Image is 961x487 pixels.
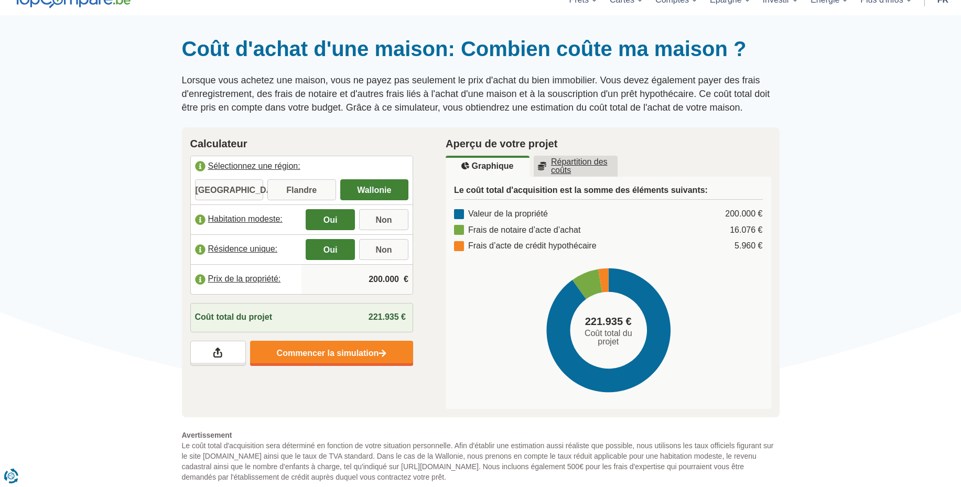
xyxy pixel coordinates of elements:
[306,239,355,260] label: Oui
[359,209,408,230] label: Non
[195,179,264,200] label: [GEOGRAPHIC_DATA]
[585,314,632,329] span: 221.935 €
[538,158,613,175] u: Répartition des coûts
[191,156,413,179] label: Sélectionnez une région:
[730,224,762,236] div: 16.076 €
[379,349,386,358] img: Commencer la simulation
[182,74,780,114] p: Lorsque vous achetez une maison, vous ne payez pas seulement le prix d'achat du bien immobilier. ...
[461,162,513,170] u: Graphique
[369,312,406,321] span: 221.935 €
[182,430,780,482] p: Le coût total d'acquisition sera déterminé en fonction de votre situation personnelle. Afin d'éta...
[725,208,762,220] div: 200.000 €
[182,430,780,440] span: Avertissement
[454,224,580,236] div: Frais de notaire d’acte d’achat
[306,265,408,294] input: |
[250,341,413,366] a: Commencer la simulation
[191,208,302,231] label: Habitation modeste:
[306,209,355,230] label: Oui
[359,239,408,260] label: Non
[195,311,273,323] span: Coût total du projet
[190,341,246,366] a: Partagez vos résultats
[454,185,763,200] h3: Le coût total d'acquisition est la somme des éléments suivants:
[574,329,642,346] span: Coût total du projet
[190,136,414,151] h2: Calculateur
[735,240,762,252] div: 5.960 €
[182,36,780,61] h1: Coût d'achat d'une maison: Combien coûte ma maison ?
[404,274,408,286] span: €
[454,208,548,220] div: Valeur de la propriété
[340,179,409,200] label: Wallonie
[446,136,771,151] h2: Aperçu de votre projet
[267,179,336,200] label: Flandre
[191,238,302,261] label: Résidence unique:
[191,268,302,291] label: Prix de la propriété:
[454,240,597,252] div: Frais d’acte de crédit hypothécaire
